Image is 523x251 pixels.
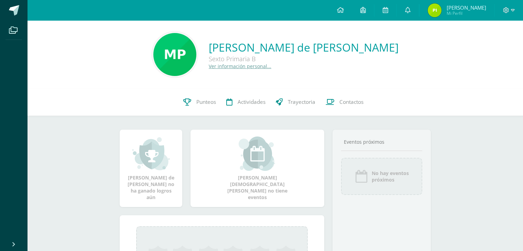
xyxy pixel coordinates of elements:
img: 1fc47458095ddc09f9151b928bf4f665.png [153,33,196,76]
a: [PERSON_NAME] de [PERSON_NAME] [209,40,399,55]
span: Trayectoria [288,98,315,106]
span: Punteos [196,98,216,106]
img: c70bde84b00b396cf25d6b26c2840643.png [428,3,442,17]
a: Ver información personal... [209,63,271,69]
div: [PERSON_NAME] de [PERSON_NAME] no ha ganado logros aún [127,137,175,200]
div: Sexto Primaria B [209,55,399,63]
img: achievement_small.png [132,137,170,171]
span: Actividades [238,98,265,106]
div: [PERSON_NAME][DEMOGRAPHIC_DATA][PERSON_NAME] no tiene eventos [223,137,292,200]
div: Eventos próximos [341,139,422,145]
a: Punteos [178,88,221,116]
span: [PERSON_NAME] [447,4,486,11]
a: Trayectoria [271,88,320,116]
img: event_icon.png [355,170,368,183]
span: Mi Perfil [447,10,486,16]
img: event_small.png [239,137,276,171]
span: No hay eventos próximos [372,170,409,183]
a: Actividades [221,88,271,116]
a: Contactos [320,88,369,116]
span: Contactos [339,98,363,106]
